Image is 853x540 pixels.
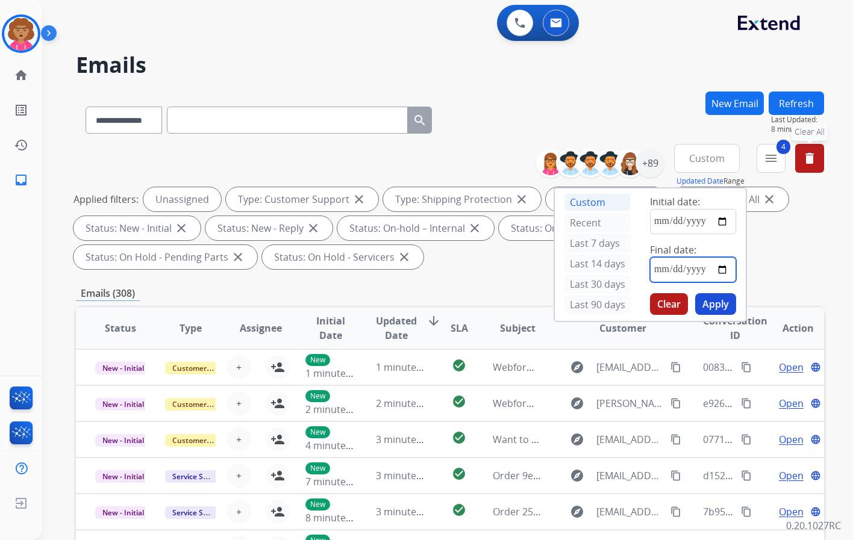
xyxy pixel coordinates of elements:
span: [EMAIL_ADDRESS][DOMAIN_NAME] [596,360,664,374]
mat-icon: close [397,250,411,264]
mat-icon: explore [570,360,584,374]
span: + [236,432,242,447]
mat-icon: content_copy [670,470,681,481]
span: Customer Support [165,362,243,374]
span: 4 [776,140,790,154]
span: New - Initial [95,362,151,374]
span: 3 minutes ago [376,469,440,482]
mat-icon: person_add [270,396,285,411]
mat-icon: person_add [270,360,285,374]
th: Action [754,307,824,349]
span: Initial Date [305,314,355,343]
button: New Email [705,92,764,115]
span: Assignee [240,321,282,335]
mat-icon: person_add [270,504,285,519]
div: Type: Shipping Protection [383,187,541,211]
p: 0.20.1027RC [786,518,841,533]
span: [PERSON_NAME][EMAIL_ADDRESS][DOMAIN_NAME] [596,396,664,411]
span: Initial date: [650,195,700,208]
mat-icon: home [14,68,28,82]
mat-icon: language [810,434,821,445]
mat-icon: content_copy [670,362,681,373]
mat-icon: content_copy [670,398,681,409]
span: New - Initial [95,434,151,447]
span: Open [779,468,804,483]
button: + [227,464,251,488]
mat-icon: list_alt [14,103,28,117]
span: 1 minute ago [305,367,365,380]
mat-icon: content_copy [741,434,752,445]
mat-icon: explore [570,396,584,411]
span: 7 minutes ago [305,475,370,488]
span: 2 minutes ago [376,397,440,410]
mat-icon: check_circle [452,503,466,517]
mat-icon: menu [764,151,778,166]
mat-icon: check_circle [452,467,466,481]
button: + [227,500,251,524]
mat-icon: close [352,192,366,206]
mat-icon: close [174,221,189,235]
div: Status: New - Reply [205,216,333,240]
div: Type: Reguard CS [546,187,666,211]
mat-icon: explore [570,468,584,483]
span: + [236,396,242,411]
mat-icon: search [413,113,427,128]
mat-icon: close [306,221,320,235]
div: Status: On Hold - Servicers [262,245,423,269]
span: Open [779,360,804,374]
div: Status: On Hold - Pending Parts [73,245,257,269]
h2: Emails [76,53,824,77]
mat-icon: content_copy [670,506,681,517]
span: Service Support [165,470,234,483]
mat-icon: close [467,221,482,235]
mat-icon: content_copy [741,398,752,409]
div: Last 14 days [564,255,631,273]
p: Applied filters: [73,192,139,206]
button: Refresh [769,92,824,115]
span: 8 minutes ago [305,511,370,524]
span: Webform from [EMAIL_ADDRESS][DOMAIN_NAME] on [DATE] [493,361,766,374]
span: Order 9e7c4e3d-f328-4b90-ad04-7ca332da55cb [493,469,707,482]
img: avatar [4,17,38,51]
mat-icon: content_copy [670,434,681,445]
span: + [236,504,242,519]
span: 8 minutes ago [771,125,824,134]
span: Updated Date [376,314,417,343]
p: Emails (308) [76,286,140,301]
span: Final date: [650,243,696,256]
button: Updated Date [676,176,723,186]
span: Order 259b8c8a-ec68-440f-9dab-c2ab5a014633 [493,505,706,518]
span: Status [105,321,136,335]
p: New [305,462,330,474]
span: Subject [500,321,536,335]
span: Open [779,432,804,447]
span: 4 minutes ago [305,439,370,452]
span: Custom [689,156,725,161]
button: 4 [757,144,786,173]
span: 3 minutes ago [376,433,440,446]
span: New - Initial [95,398,151,411]
span: Open [779,504,804,519]
mat-icon: check_circle [452,394,466,409]
div: Last 7 days [564,234,631,252]
mat-icon: language [810,470,821,481]
div: Recent [564,214,631,232]
p: New [305,426,330,438]
mat-icon: explore [570,432,584,447]
div: Type: Customer Support [226,187,378,211]
span: [EMAIL_ADDRESS][DOMAIN_NAME] [596,504,664,519]
p: New [305,390,330,402]
mat-icon: arrow_downward [426,314,441,328]
span: 2 minutes ago [305,403,370,416]
mat-icon: check_circle [452,430,466,445]
mat-icon: person_add [270,468,285,483]
div: Last 30 days [564,275,631,293]
span: + [236,360,242,374]
mat-icon: inbox [14,173,28,187]
span: New - Initial [95,506,151,519]
span: Want to See All Your Shipments at Once? [493,433,678,446]
button: Apply [695,293,736,315]
button: + [227,391,251,415]
div: Status: On-hold – Internal [337,216,494,240]
div: Unassigned [143,187,221,211]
